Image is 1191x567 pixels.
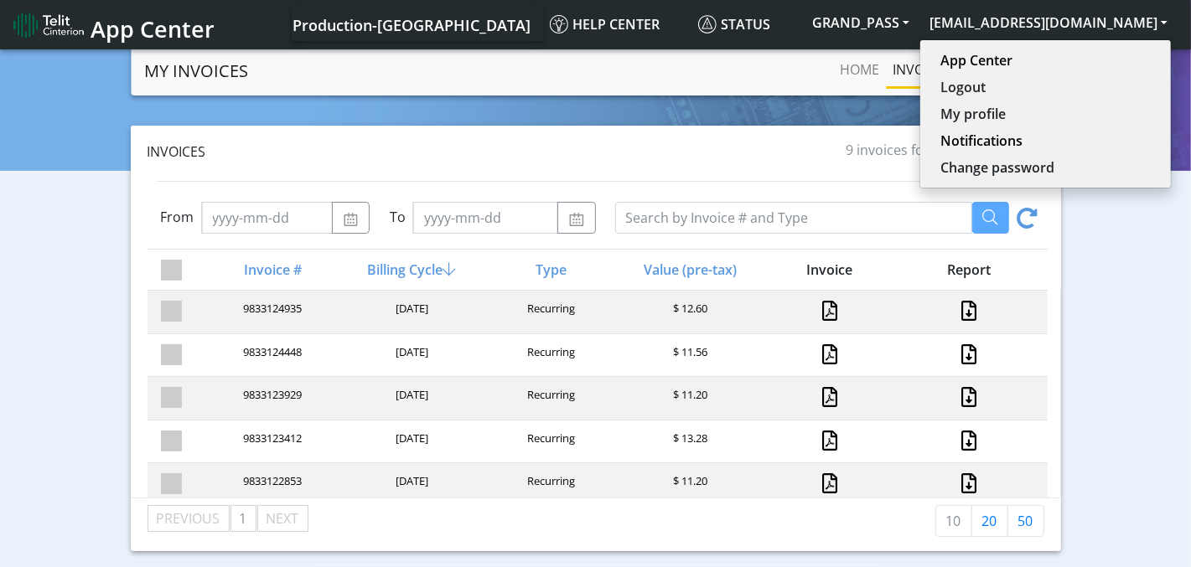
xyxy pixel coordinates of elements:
div: Value (pre-tax) [619,260,759,280]
a: 20 [971,505,1008,537]
button: App Center [920,47,1171,74]
a: App Center [13,7,212,43]
span: App Center [91,13,215,44]
a: 50 [1007,505,1044,537]
span: 9 invoices found [847,141,950,159]
div: [DATE] [340,301,479,323]
a: Status [691,8,802,41]
a: Notifications [940,131,1151,151]
input: yyyy-mm-dd [412,202,558,234]
div: Recurring [480,387,619,410]
a: INVOICES [886,53,958,86]
div: Recurring [480,301,619,323]
span: Next [267,509,299,528]
button: Notifications [920,127,1171,154]
div: Billing Cycle [340,260,479,280]
input: Search by Invoice # and Type [615,202,972,234]
div: [DATE] [340,473,479,496]
button: My profile [920,101,1171,127]
div: $ 11.56 [619,344,759,367]
div: $ 12.60 [619,301,759,323]
a: Your current platform instance [292,8,530,41]
img: status.svg [698,15,717,34]
span: Previous [157,509,220,528]
span: Help center [550,15,660,34]
a: App Center [940,50,1151,70]
div: 9833123412 [201,430,340,453]
button: Logout [920,74,1171,101]
label: From [161,207,194,227]
a: Help center [543,8,691,41]
div: [DATE] [340,387,479,410]
label: To [390,207,406,227]
input: yyyy-mm-dd [201,202,333,234]
img: calendar.svg [568,213,584,226]
img: logo-telit-cinterion-gw-new.png [13,12,84,39]
div: $ 13.28 [619,430,759,453]
button: [EMAIL_ADDRESS][DOMAIN_NAME] [919,8,1178,38]
span: Production-[GEOGRAPHIC_DATA] [293,15,531,35]
div: $ 11.20 [619,387,759,410]
a: MY INVOICES [144,54,248,88]
div: 9833122853 [201,473,340,496]
div: [DATE] [340,430,479,453]
div: $ 11.20 [619,473,759,496]
button: GRAND_PASS [802,8,919,38]
div: 9833123929 [201,387,340,410]
a: Home [833,53,886,86]
img: knowledge.svg [550,15,568,34]
div: [DATE] [340,344,479,367]
div: Invoice # [201,260,340,280]
div: Recurring [480,344,619,367]
ul: Pagination [148,505,309,532]
span: Status [698,15,770,34]
button: Change password [920,154,1171,181]
div: 9833124448 [201,344,340,367]
div: Invoice [759,260,898,280]
div: 9833124935 [201,301,340,323]
div: Type [480,260,619,280]
div: Report [898,260,1037,280]
img: calendar.svg [343,213,359,226]
div: Recurring [480,473,619,496]
span: 1 [240,509,247,528]
span: Invoices [148,142,206,161]
div: Recurring [480,430,619,453]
